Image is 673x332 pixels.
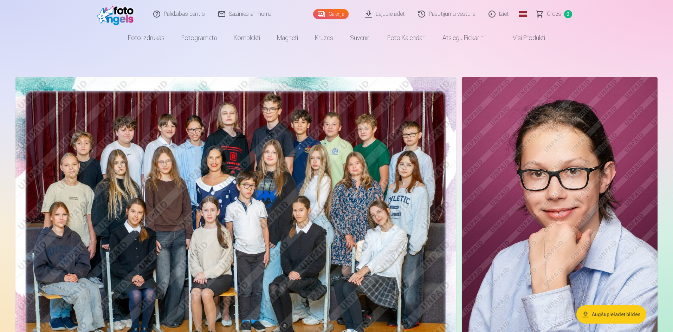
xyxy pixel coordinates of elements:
a: Magnēti [268,28,306,48]
a: Galerija [313,9,349,19]
a: Visi produkti [493,28,554,48]
a: Krūzes [306,28,342,48]
a: Foto izdrukas [119,28,173,48]
a: Foto kalendāri [379,28,434,48]
button: Augšupielādēt bildes [576,305,646,324]
a: Atslēgu piekariņi [434,28,493,48]
span: 0 [564,10,572,18]
img: /fa1 [97,3,137,25]
span: Grozs [547,10,561,18]
a: Komplekti [225,28,268,48]
a: Fotogrāmata [173,28,225,48]
a: Suvenīri [342,28,379,48]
